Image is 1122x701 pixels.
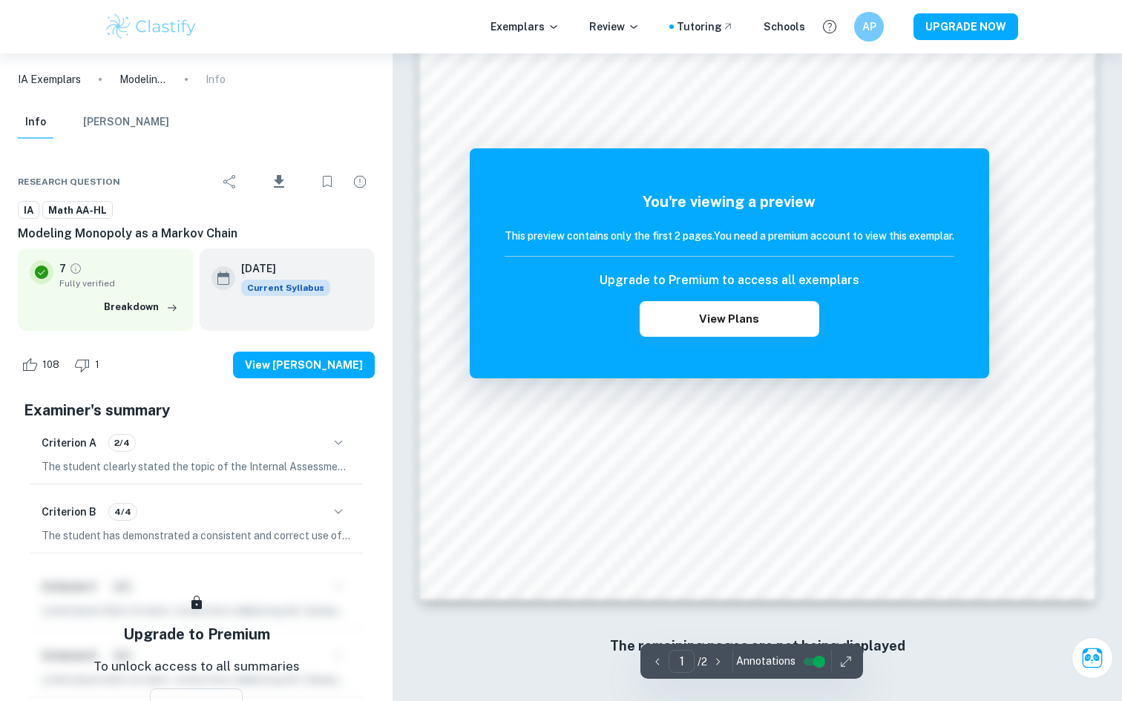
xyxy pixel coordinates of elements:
[59,277,182,290] span: Fully verified
[248,162,309,201] div: Download
[87,358,108,372] span: 1
[109,436,135,450] span: 2/4
[100,296,182,318] button: Breakdown
[206,71,226,88] p: Info
[241,280,330,296] span: Current Syllabus
[861,19,878,35] h6: AP
[854,12,884,42] button: AP
[764,19,805,35] a: Schools
[42,527,351,544] p: The student has demonstrated a consistent and correct use of mathematical notation, symbols, and ...
[18,71,81,88] a: IA Exemplars
[589,19,640,35] p: Review
[505,228,954,244] h6: This preview contains only the first 2 pages. You need a premium account to view this exemplar.
[19,203,39,218] span: IA
[1072,637,1113,679] button: Ask Clai
[505,191,954,213] h5: You're viewing a preview
[312,167,342,197] div: Bookmark
[42,435,96,451] h6: Criterion A
[491,19,560,35] p: Exemplars
[241,260,318,277] h6: [DATE]
[43,203,112,218] span: Math AA-HL
[69,262,82,275] a: Grade fully verified
[640,301,819,337] button: View Plans
[42,201,113,220] a: Math AA-HL
[18,106,53,139] button: Info
[83,106,169,139] button: [PERSON_NAME]
[600,271,859,289] h6: Upgrade to Premium to access all exemplars
[70,353,108,377] div: Dislike
[119,71,167,88] p: Modeling Monopoly as a Markov Chain
[24,399,369,421] h5: Examiner's summary
[18,225,375,243] h6: Modeling Monopoly as a Markov Chain
[233,352,375,378] button: View [PERSON_NAME]
[698,654,707,670] p: / 2
[34,358,68,372] span: 108
[345,167,375,197] div: Report issue
[18,201,39,220] a: IA
[42,458,351,475] p: The student clearly stated the topic of the Internal Assessment and explained it in the introduct...
[913,13,1018,40] button: UPGRADE NOW
[18,175,120,188] span: Research question
[123,623,270,645] h5: Upgrade to Premium
[18,353,68,377] div: Like
[93,657,300,677] p: To unlock access to all summaries
[109,505,137,519] span: 4/4
[42,504,96,520] h6: Criterion B
[241,280,330,296] div: This exemplar is based on the current syllabus. Feel free to refer to it for inspiration/ideas wh...
[817,14,842,39] button: Help and Feedback
[736,654,795,669] span: Annotations
[215,167,245,197] div: Share
[104,12,198,42] img: Clastify logo
[677,19,734,35] a: Tutoring
[450,636,1064,656] h6: The remaining pages are not being displayed
[59,260,66,277] p: 7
